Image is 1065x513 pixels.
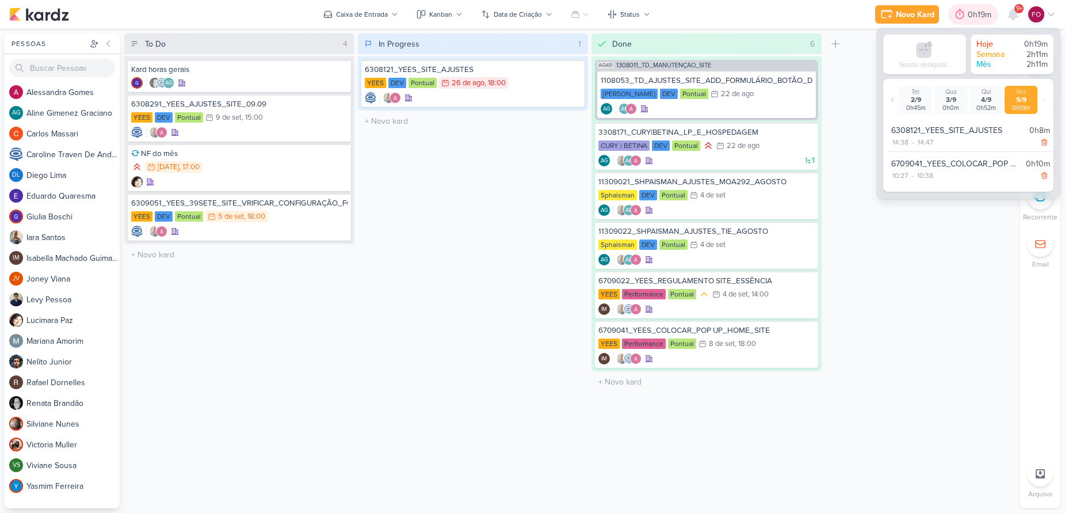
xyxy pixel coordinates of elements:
[365,92,376,104] div: Criador(a): Caroline Traven De Andrade
[390,92,401,104] img: Alessandra Gomes
[9,147,23,161] img: Caroline Traven De Andrade
[721,90,754,98] div: 22 de ago
[146,77,174,89] div: Colaboradores: Renata Brandão, Caroline Traven De Andrade, Aline Gimenez Graciano
[672,140,700,151] div: Pontual
[1016,4,1022,13] span: 9+
[623,303,635,315] img: Caroline Traven De Andrade
[26,335,120,347] div: M a r i a n a A m o r i m
[909,170,916,181] div: -
[409,78,437,88] div: Pontual
[26,211,120,223] div: G i u l i a B o s c h i
[598,190,637,200] div: Sphaisman
[680,89,708,99] div: Pontual
[13,462,20,469] p: VS
[598,353,610,364] div: Criador(a): Isabella Machado Guimarães
[26,439,120,451] div: V i c t o r i a M u l l e r
[26,480,120,492] div: Y a s m i m F e r r e i r a
[26,294,120,306] div: L e v y P e s s o a
[155,211,173,222] div: DEV
[1026,158,1050,170] div: 0h10m
[652,140,670,151] div: DEV
[158,164,179,171] div: [DATE]
[131,77,143,89] div: Criador(a): Giulia Boschi
[9,7,69,21] img: kardz.app
[131,161,143,173] div: Prioridade Alta
[149,77,161,89] img: Renata Brandão
[338,38,352,50] div: 4
[598,204,610,216] div: Criador(a): Aline Gimenez Graciano
[131,211,152,222] div: YEES
[9,334,23,348] img: Mariana Amorim
[165,81,173,86] p: AG
[601,103,612,115] div: Aline Gimenez Graciano
[598,289,620,299] div: YEES
[937,88,965,96] div: Qua
[26,397,120,409] div: R e n a t a B r a n d ã o
[149,127,161,138] img: Iara Santos
[365,78,386,88] div: YEES
[700,192,726,199] div: 4 de set
[9,210,23,223] img: Giulia Boschi
[703,140,714,151] div: Prioridade Alta
[616,353,628,364] img: Iara Santos
[723,291,748,298] div: 4 de set
[625,103,637,115] img: Alessandra Gomes
[9,458,23,472] div: Viviane Sousa
[598,204,610,216] div: Aline Gimenez Graciano
[163,77,174,89] div: Aline Gimenez Graciano
[9,313,23,327] img: Lucimara Paz
[131,99,348,109] div: 6308291_YEES_AJUSTES_SITE_09.09
[9,272,23,286] div: Joney Viana
[616,204,628,216] img: Iara Santos
[26,356,120,368] div: N e l i t o J u n i o r
[9,396,23,410] img: Renata Brandão
[630,353,642,364] img: Alessandra Gomes
[9,106,23,120] div: Aline Gimenez Graciano
[603,107,610,112] p: AG
[1029,124,1050,136] div: 0h8m
[623,353,635,364] img: Caroline Traven De Andrade
[131,127,143,138] img: Caroline Traven De Andrade
[601,89,658,99] div: [PERSON_NAME]
[630,303,642,315] img: Alessandra Gomes
[484,79,506,87] div: , 18:00
[9,417,23,431] img: Silviane Nunes
[623,204,635,216] div: Aline Gimenez Graciano
[598,140,650,151] div: CURY | BETINA
[639,190,657,200] div: DEV
[9,292,23,306] img: Levy Pessoa
[9,85,23,99] img: Alessandra Gomes
[937,104,965,112] div: 0h0m
[621,107,628,112] p: AG
[383,92,394,104] img: Iara Santos
[616,62,711,69] span: 1308011_TD_MANUTENÇÃO_SITE
[127,246,352,263] input: + Novo kard
[972,96,1000,104] div: 4/9
[875,5,939,24] button: Novo Kard
[601,356,607,362] p: IM
[216,114,242,121] div: 9 de set
[916,170,934,181] div: 10:38
[625,208,633,214] p: AG
[598,303,610,315] div: Isabella Machado Guimarães
[616,155,628,166] img: Iara Santos
[700,241,726,249] div: 4 de set
[13,255,20,261] p: IM
[598,353,610,364] div: Isabella Machado Guimarães
[26,149,120,161] div: C a r o l i n e T r a v e n D e A n d r a d e
[1032,259,1049,269] p: Email
[659,190,688,200] div: Pontual
[598,127,815,138] div: 3308171_CURY|BETINA_LP_E_HOSPEDAGEM
[616,303,628,315] img: Iara Santos
[218,213,244,221] div: 5 de set
[623,254,635,265] div: Aline Gimenez Graciano
[9,438,23,451] img: Victoria Muller
[917,137,934,147] div: 14:47
[156,127,167,138] img: Alessandra Gomes
[972,88,1000,96] div: Qui
[131,112,152,123] div: YEES
[601,158,608,164] p: AG
[175,112,203,123] div: Pontual
[976,59,1011,70] div: Mês
[976,39,1011,50] div: Hoje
